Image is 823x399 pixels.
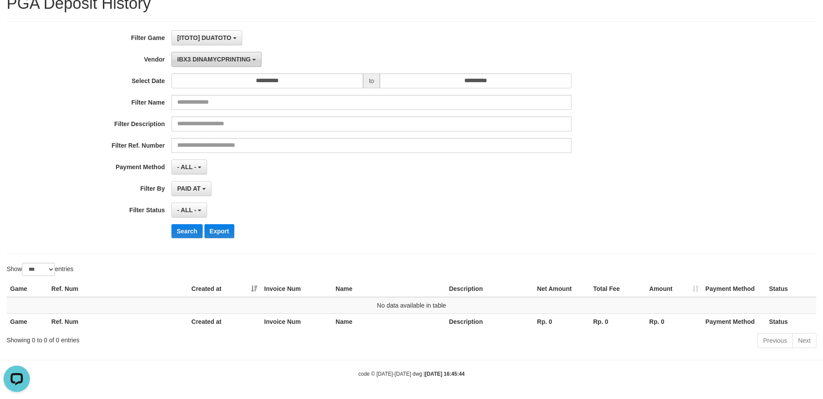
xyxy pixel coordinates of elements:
[204,224,234,238] button: Export
[7,263,73,276] label: Show entries
[534,313,590,330] th: Rp. 0
[7,297,816,314] td: No data available in table
[332,313,445,330] th: Name
[188,313,261,330] th: Created at
[48,281,188,297] th: Ref. Num
[177,163,197,170] span: - ALL -
[363,73,380,88] span: to
[171,160,207,174] button: - ALL -
[7,281,48,297] th: Game
[171,181,211,196] button: PAID AT
[48,313,188,330] th: Ref. Num
[171,52,262,67] button: IBX3 DINAMYCPRINTING
[188,281,261,297] th: Created at: activate to sort column ascending
[445,281,533,297] th: Description
[765,313,816,330] th: Status
[261,313,332,330] th: Invoice Num
[171,224,203,238] button: Search
[7,313,48,330] th: Game
[425,371,465,377] strong: [DATE] 16:45:44
[332,281,445,297] th: Name
[22,263,55,276] select: Showentries
[646,281,702,297] th: Amount: activate to sort column ascending
[757,333,793,348] a: Previous
[590,281,646,297] th: Total Fee
[4,4,30,30] button: Open LiveChat chat widget
[177,56,251,63] span: IBX3 DINAMYCPRINTING
[7,332,336,345] div: Showing 0 to 0 of 0 entries
[702,313,766,330] th: Payment Method
[590,313,646,330] th: Rp. 0
[765,281,816,297] th: Status
[792,333,816,348] a: Next
[702,281,766,297] th: Payment Method
[171,30,242,45] button: [ITOTO] DUATOTO
[358,371,465,377] small: code © [DATE]-[DATE] dwg |
[177,34,231,41] span: [ITOTO] DUATOTO
[177,185,200,192] span: PAID AT
[445,313,533,330] th: Description
[646,313,702,330] th: Rp. 0
[261,281,332,297] th: Invoice Num
[171,203,207,218] button: - ALL -
[177,207,197,214] span: - ALL -
[534,281,590,297] th: Net Amount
